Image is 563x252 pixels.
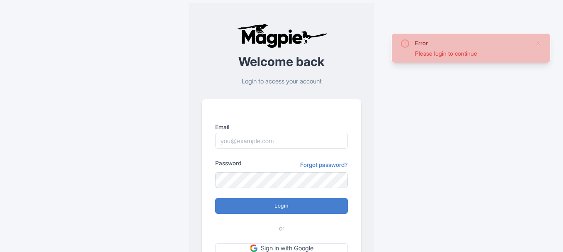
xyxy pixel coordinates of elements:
[215,133,348,149] input: you@example.com
[215,159,241,167] label: Password
[202,55,361,69] h2: Welcome back
[535,39,542,49] button: Close
[215,198,348,214] input: Login
[279,224,284,233] span: or
[415,49,529,58] div: Please login to continue
[300,160,348,169] a: Forgot password?
[202,77,361,86] p: Login to access your account
[215,122,348,131] label: Email
[250,245,257,252] img: google.svg
[235,23,328,48] img: logo-ab69f6fb50320c5b225c76a69d11143b.png
[415,39,529,47] div: Error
